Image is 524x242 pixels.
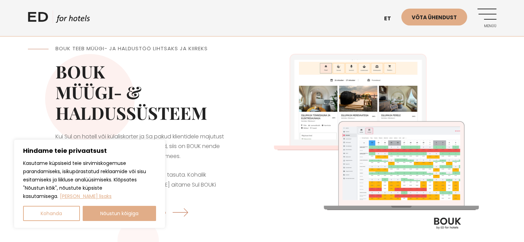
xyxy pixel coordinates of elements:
[60,192,112,200] a: Loe lisaks
[55,61,235,123] h2: BOUK MÜÜGI- & HALDUSSÜSTEEM
[401,9,467,25] a: Võta ühendust
[477,24,496,28] span: Menüü
[23,147,156,155] p: Hindame teie privaatsust
[55,45,208,52] span: BOUK TEEB MÜÜGI- JA HALDUSTÖÖ LIHTSAKS JA KIIREKS
[23,206,80,221] button: Kohanda
[142,203,190,221] a: HINNAD
[28,10,90,28] a: ED HOTELS
[477,9,496,28] a: Menüü
[83,206,156,221] button: Nõustun kõigiga
[381,10,401,27] a: et
[55,132,235,161] p: Kui Sul on hotell või külaliskorter ja Sa pakud klientidele majutust matku, saunu, kontorit või m...
[23,159,156,200] p: Kasutame küpsiseid teie sirvimiskogemuse parandamiseks, isikupärastatud reklaamide või sisu esita...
